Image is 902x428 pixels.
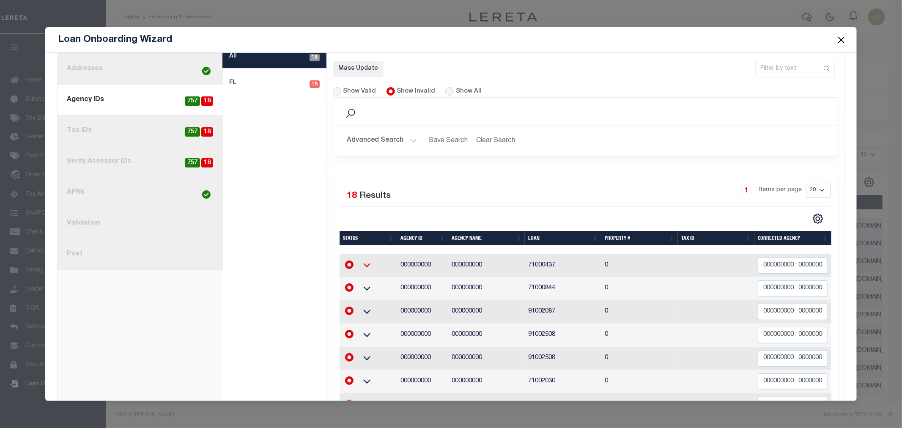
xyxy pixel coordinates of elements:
td: 000000000 [448,300,525,324]
span: Items per page [759,186,802,195]
th: Tax ID: activate to sort column ascending [678,231,754,245]
span: 18 [310,80,320,88]
a: Verify Assessor IDs18757 [58,146,223,177]
th: Corrected Agency: activate to sort column ascending [754,231,831,245]
button: Advanced Search [347,133,417,149]
td: 71000844 [525,277,601,300]
td: 000000000 [448,254,525,277]
td: 71000437 [525,254,601,277]
span: 18 [347,192,357,200]
td: 0 [601,277,678,300]
td: 000000000 [397,324,448,347]
th: Agency ID: activate to sort column ascending [397,231,448,245]
span: 757 [185,127,200,137]
th: Agency Name: activate to sort column ascending [448,231,525,245]
label: Show Invalid [397,87,435,96]
a: Tax IDs18757 [58,115,223,146]
td: 0 [601,393,678,417]
a: Post [58,239,223,270]
td: 000000000 [397,393,448,417]
td: 0 [601,324,678,347]
td: 000000000 [397,300,448,324]
th: Property #: activate to sort column ascending [601,231,678,245]
label: Results [359,189,391,203]
td: 000000000 [448,393,525,417]
td: 000000000 [448,324,525,347]
span: 18 [201,158,213,168]
td: 000000000 [397,277,448,300]
td: 000000000 [397,347,448,370]
a: Addresses [58,54,223,85]
td: 0 [601,370,678,393]
a: Validation [58,208,223,239]
a: Mass Update [333,61,384,77]
button: Close [836,34,847,45]
td: 000000000 [397,254,448,277]
span: 18 [201,127,213,137]
td: 000000000 [397,370,448,393]
td: 71002049 [525,393,601,417]
th: Status: activate to sort column ascending [340,231,398,245]
img: check-icon-green.svg [202,67,211,75]
span: 757 [185,158,200,168]
td: 0 [601,254,678,277]
td: 71002030 [525,370,601,393]
a: 1 [741,186,751,195]
td: 91002508 [525,324,601,347]
div: Mass Update [338,64,378,73]
span: 757 [185,96,200,106]
td: 91002087 [525,300,601,324]
td: 000000000 [448,277,525,300]
img: check-icon-green.svg [202,190,211,199]
th: Loan: activate to sort column ascending [525,231,601,245]
h5: Loan Onboarding Wizard [58,34,172,46]
label: Show All [456,87,482,96]
a: APNs [58,177,223,208]
a: Agency IDs18757 [58,85,223,115]
input: Filter by text [756,61,820,77]
td: 0 [601,300,678,324]
span: 18 [201,96,213,106]
label: All [229,52,237,61]
td: 000000000 [448,347,525,370]
td: 91002508 [525,347,601,370]
td: 0 [601,347,678,370]
label: FL [229,79,237,88]
span: 18 [310,54,320,61]
td: 000000000 [448,370,525,393]
label: Show Valid [343,87,376,96]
